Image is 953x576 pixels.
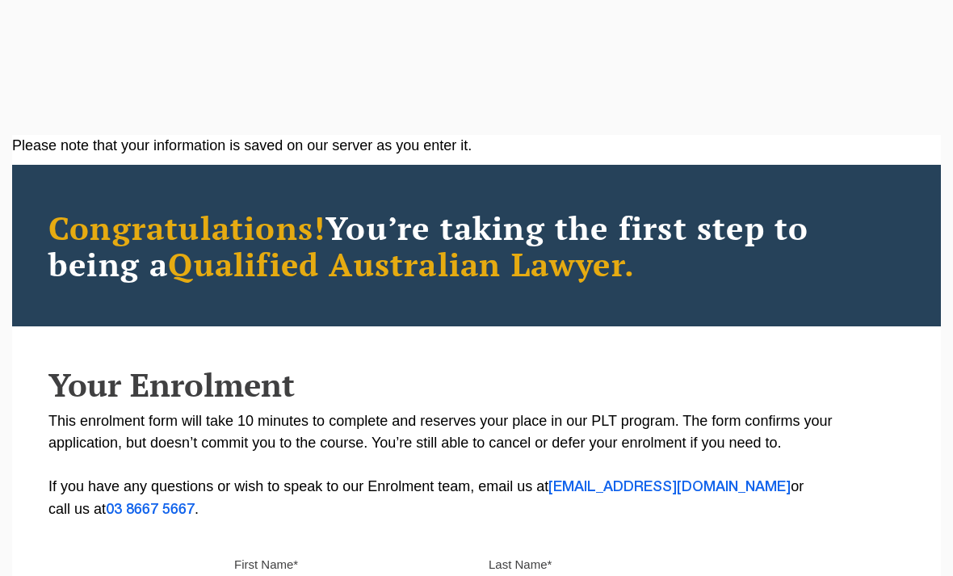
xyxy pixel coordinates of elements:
a: [EMAIL_ADDRESS][DOMAIN_NAME] [548,481,791,494]
label: Last Name* [489,557,552,573]
label: First Name* [234,557,298,573]
span: Congratulations! [48,206,325,249]
p: This enrolment form will take 10 minutes to complete and reserves your place in our PLT program. ... [48,410,905,521]
a: 03 8667 5667 [106,503,195,516]
h2: Your Enrolment [48,367,905,402]
h2: You’re taking the first step to being a [48,209,905,282]
span: Qualified Australian Lawyer. [168,242,635,285]
div: Please note that your information is saved on our server as you enter it. [12,135,941,157]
